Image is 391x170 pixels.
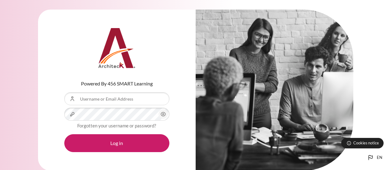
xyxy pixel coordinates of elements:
[341,138,384,148] button: Cookies notice
[98,28,135,71] a: Architeck
[64,134,169,152] button: Log in
[64,92,169,105] input: Username or Email Address
[353,140,379,146] span: Cookies notice
[98,28,135,68] img: Architeck
[364,151,385,164] button: Languages
[377,155,382,161] span: en
[64,80,169,87] p: Powered By 456 SMART Learning
[77,123,156,128] a: Forgotten your username or password?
